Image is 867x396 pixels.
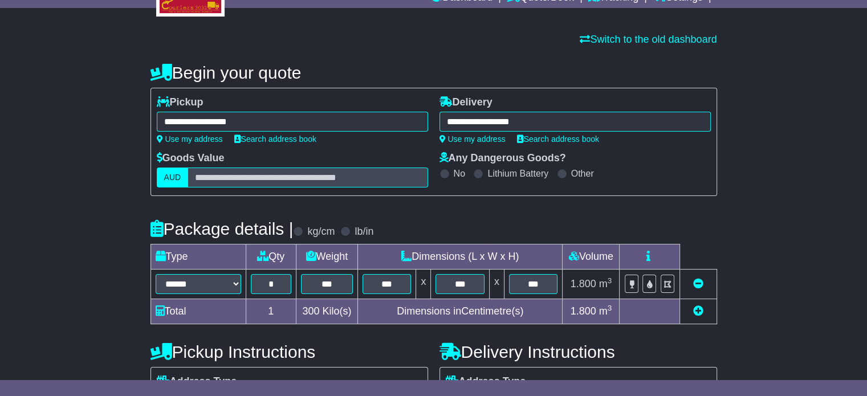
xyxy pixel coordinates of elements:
[157,375,237,388] label: Address Type
[150,342,428,361] h4: Pickup Instructions
[150,244,246,270] td: Type
[608,304,612,312] sup: 3
[599,278,612,289] span: m
[150,63,717,82] h4: Begin your quote
[439,96,492,109] label: Delivery
[355,226,373,238] label: lb/in
[487,168,548,179] label: Lithium Battery
[234,134,316,144] a: Search address book
[302,305,319,317] span: 300
[357,244,562,270] td: Dimensions (L x W x H)
[599,305,612,317] span: m
[693,305,703,317] a: Add new item
[439,134,506,144] a: Use my address
[307,226,335,238] label: kg/cm
[150,299,246,324] td: Total
[571,278,596,289] span: 1.800
[357,299,562,324] td: Dimensions in Centimetre(s)
[439,342,717,361] h4: Delivery Instructions
[517,134,599,144] a: Search address book
[296,244,357,270] td: Weight
[571,168,594,179] label: Other
[157,168,189,187] label: AUD
[150,219,294,238] h4: Package details |
[489,270,504,299] td: x
[693,278,703,289] a: Remove this item
[571,305,596,317] span: 1.800
[157,152,225,165] label: Goods Value
[439,152,566,165] label: Any Dangerous Goods?
[454,168,465,179] label: No
[296,299,357,324] td: Kilo(s)
[246,299,296,324] td: 1
[563,244,620,270] td: Volume
[580,34,717,45] a: Switch to the old dashboard
[446,375,526,388] label: Address Type
[416,270,431,299] td: x
[157,96,203,109] label: Pickup
[608,276,612,285] sup: 3
[246,244,296,270] td: Qty
[157,134,223,144] a: Use my address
